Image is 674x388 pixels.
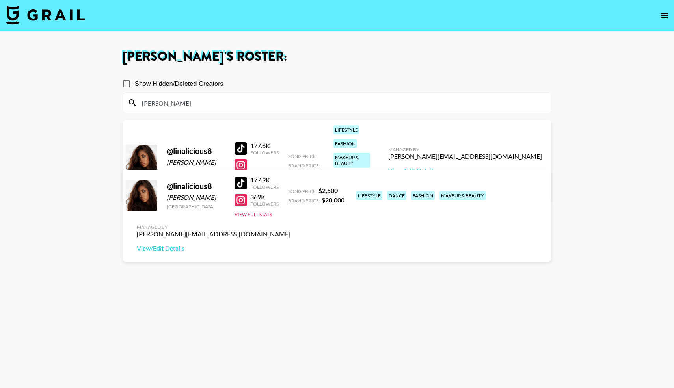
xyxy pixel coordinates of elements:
div: fashion [411,191,435,200]
div: Managed By [388,147,542,152]
a: View/Edit Details [388,167,542,175]
div: fashion [333,139,357,148]
div: Followers [250,150,279,156]
div: 177.6K [250,142,279,150]
span: Song Price: [288,153,317,159]
div: [PERSON_NAME][EMAIL_ADDRESS][DOMAIN_NAME] [388,152,542,160]
span: Song Price: [288,188,317,194]
div: makeup & beauty [439,191,486,200]
strong: $ 20,000 [322,196,344,204]
button: View Full Stats [235,212,272,217]
div: @ linalicious8 [167,181,225,191]
a: View/Edit Details [137,244,290,252]
span: Show Hidden/Deleted Creators [135,79,223,89]
div: 369K [250,193,279,201]
div: lifestyle [356,191,382,200]
span: Brand Price: [288,198,320,204]
div: @ linalicious8 [167,146,225,156]
div: lifestyle [333,125,359,134]
div: 177.9K [250,176,279,184]
div: [GEOGRAPHIC_DATA] [167,204,225,210]
strong: $ 2,500 [318,187,338,194]
span: Brand Price: [288,163,320,169]
button: open drawer [657,8,672,24]
div: [PERSON_NAME] [167,193,225,201]
div: [GEOGRAPHIC_DATA] [167,169,225,175]
div: Followers [250,184,279,190]
div: makeup & beauty [333,153,370,168]
img: Grail Talent [6,6,85,24]
div: Managed By [137,224,290,230]
div: dance [387,191,406,200]
div: Followers [250,201,279,207]
div: [PERSON_NAME][EMAIL_ADDRESS][DOMAIN_NAME] [137,230,290,238]
div: [PERSON_NAME] [167,158,225,166]
h1: [PERSON_NAME] 's Roster: [123,50,551,63]
input: Search by User Name [137,97,546,109]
